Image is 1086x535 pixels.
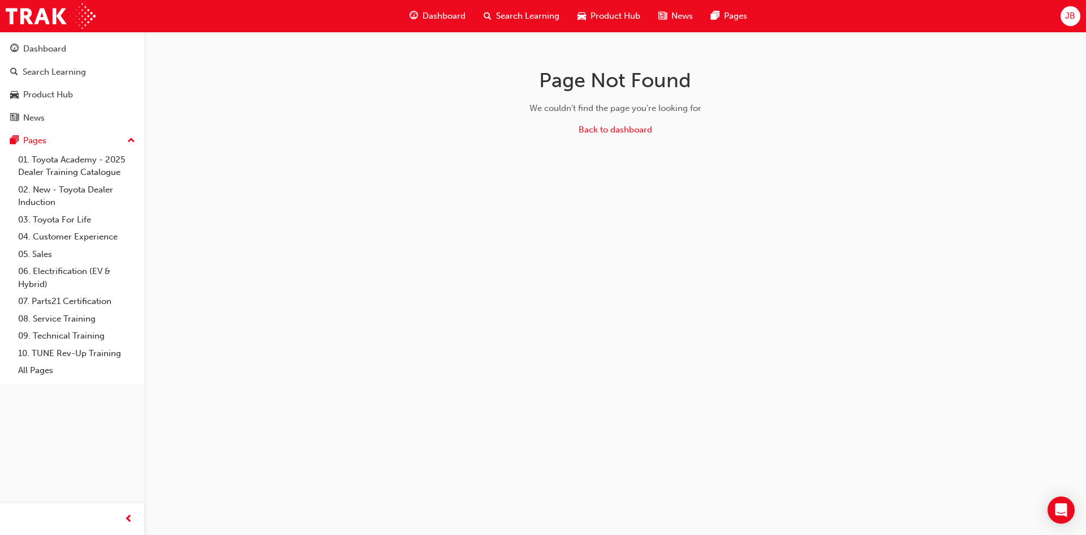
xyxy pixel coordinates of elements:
[724,10,747,23] span: Pages
[10,67,18,78] span: search-icon
[10,113,19,123] span: news-icon
[14,151,140,181] a: 01. Toyota Academy - 2025 Dealer Training Catalogue
[127,134,135,148] span: up-icon
[23,134,46,147] div: Pages
[5,84,140,105] a: Product Hub
[5,130,140,151] button: Pages
[14,181,140,211] a: 02. New - Toyota Dealer Induction
[14,362,140,379] a: All Pages
[5,36,140,130] button: DashboardSearch LearningProduct HubNews
[649,5,702,28] a: news-iconNews
[14,263,140,293] a: 06. Electrification (EV & Hybrid)
[568,5,649,28] a: car-iconProduct Hub
[579,125,652,135] a: Back to dashboard
[671,10,693,23] span: News
[10,136,19,146] span: pages-icon
[1061,6,1080,26] button: JB
[14,293,140,310] a: 07. Parts21 Certification
[6,3,96,29] img: Trak
[5,108,140,129] a: News
[14,246,140,263] a: 05. Sales
[578,9,586,23] span: car-icon
[5,38,140,59] a: Dashboard
[14,228,140,246] a: 04. Customer Experience
[496,10,559,23] span: Search Learning
[23,66,86,79] div: Search Learning
[702,5,756,28] a: pages-iconPages
[10,44,19,54] span: guage-icon
[10,90,19,100] span: car-icon
[23,112,45,125] div: News
[5,62,140,83] a: Search Learning
[484,9,492,23] span: search-icon
[124,512,133,527] span: prev-icon
[1065,10,1075,23] span: JB
[400,5,475,28] a: guage-iconDashboard
[591,10,640,23] span: Product Hub
[14,327,140,345] a: 09. Technical Training
[410,9,418,23] span: guage-icon
[14,345,140,362] a: 10. TUNE Rev-Up Training
[658,9,667,23] span: news-icon
[1048,497,1075,524] div: Open Intercom Messenger
[423,10,466,23] span: Dashboard
[711,9,719,23] span: pages-icon
[436,68,795,93] h1: Page Not Found
[23,88,73,101] div: Product Hub
[14,310,140,328] a: 08. Service Training
[23,42,66,55] div: Dashboard
[436,102,795,115] div: We couldn't find the page you're looking for
[14,211,140,229] a: 03. Toyota For Life
[475,5,568,28] a: search-iconSearch Learning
